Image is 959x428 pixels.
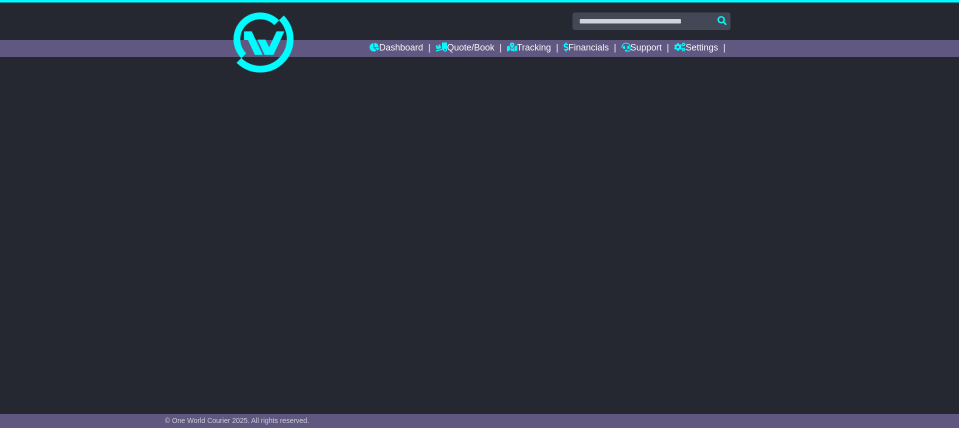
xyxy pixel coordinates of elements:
[563,40,609,57] a: Financials
[674,40,718,57] a: Settings
[435,40,494,57] a: Quote/Book
[165,416,309,424] span: © One World Courier 2025. All rights reserved.
[369,40,423,57] a: Dashboard
[621,40,662,57] a: Support
[507,40,551,57] a: Tracking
